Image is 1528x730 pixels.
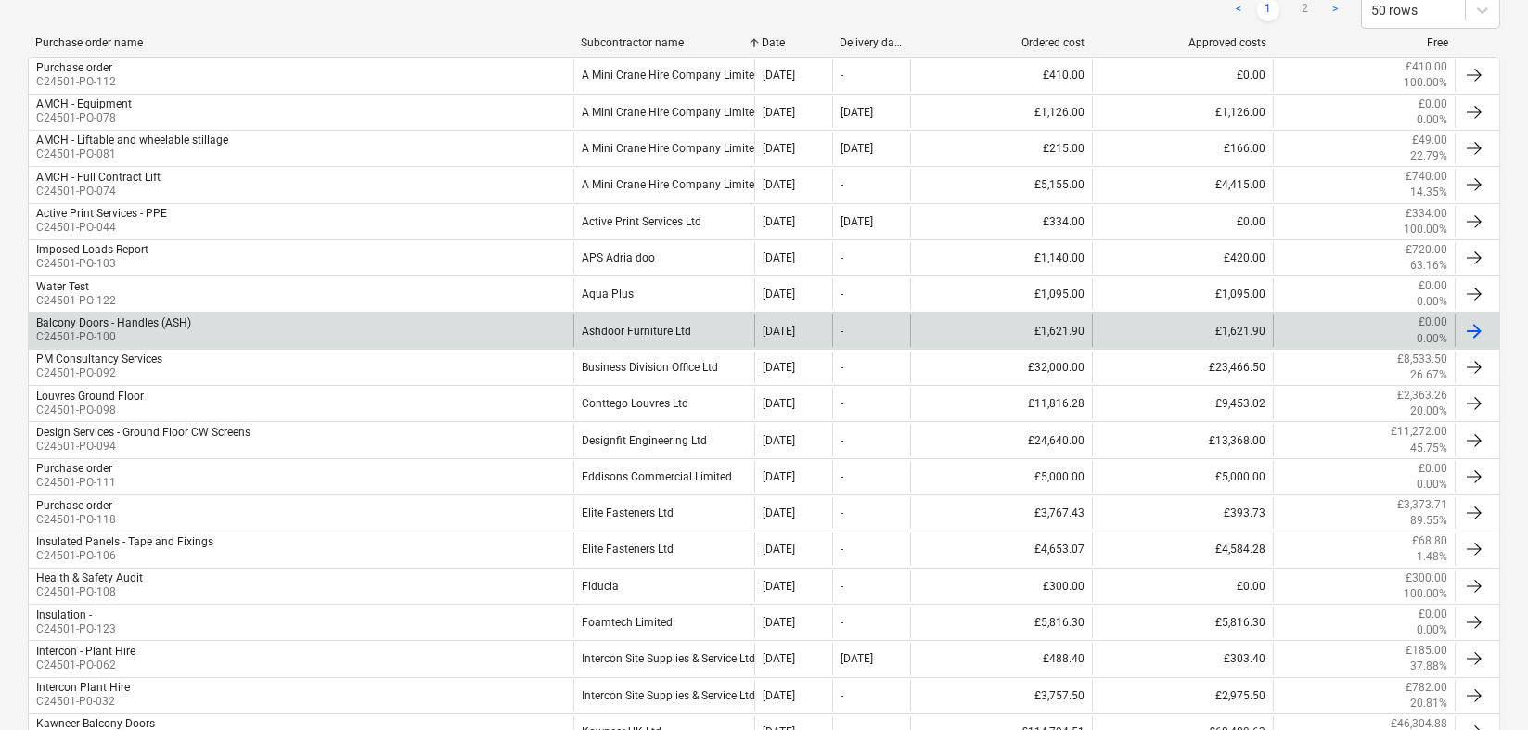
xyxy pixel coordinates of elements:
div: £5,816.30 [1092,607,1274,638]
div: Subcontractor name [581,36,748,49]
div: Delivery date [840,36,903,49]
div: APS Adria doo [573,242,755,274]
p: 45.75% [1410,441,1447,456]
div: [DATE] [763,689,795,702]
div: £13,368.00 [1092,424,1274,455]
p: 14.35% [1410,185,1447,200]
div: Active Print Services - PPE [36,207,167,220]
div: [DATE] [763,178,795,191]
p: £0.00 [1419,314,1447,330]
p: £720.00 [1406,242,1447,258]
div: [DATE] [763,325,795,338]
p: C24501-PO-098 [36,403,144,418]
div: - [841,69,843,82]
div: PM Consultancy Services [36,352,162,365]
div: Purchase order name [35,36,566,49]
div: [DATE] [763,288,795,301]
div: - [841,689,843,702]
div: A Mini Crane Hire Company Limited [573,96,755,128]
div: £420.00 [1092,242,1274,274]
div: Purchase order [36,462,112,475]
div: Foamtech Limited [573,607,755,638]
div: £1,126.00 [910,96,1092,128]
p: C24501-P0-032 [36,694,130,710]
div: £3,767.43 [910,497,1092,529]
div: Active Print Services Ltd [573,206,755,237]
div: £488.40 [910,643,1092,674]
p: C24501-PO-106 [36,548,213,564]
div: Approved costs [1099,36,1266,49]
div: [DATE] [763,251,795,264]
div: A Mini Crane Hire Company Limited [573,59,755,91]
p: C24501-PO-100 [36,329,191,345]
div: Fiducia [573,570,755,602]
p: C24501-PO-123 [36,621,116,637]
div: Purchase order [36,499,112,512]
div: Intercon Site Supplies & Service Ltd [573,680,755,711]
div: £4,415.00 [1092,169,1274,200]
p: 26.67% [1410,367,1447,383]
div: Balcony Doors - Handles (ASH) [36,316,191,329]
div: Date [762,36,825,49]
p: £2,363.26 [1397,388,1447,403]
div: Insulation - [36,608,92,621]
div: £23,466.50 [1092,352,1274,383]
p: £300.00 [1406,570,1447,586]
div: [DATE] [763,142,795,155]
div: £300.00 [910,570,1092,602]
div: £393.73 [1092,497,1274,529]
div: [DATE] [763,470,795,483]
div: Aqua Plus [573,278,755,310]
div: [DATE] [763,106,795,119]
p: C24501-PO-044 [36,220,167,236]
div: £4,653.07 [910,533,1092,565]
div: [DATE] [841,106,873,119]
p: C24501-PO-094 [36,439,250,455]
p: 22.79% [1410,148,1447,164]
div: A Mini Crane Hire Company Limited [573,169,755,200]
div: £1,095.00 [910,278,1092,310]
p: 20.00% [1410,403,1447,419]
div: - [841,580,843,593]
div: A Mini Crane Hire Company Limited [573,133,755,164]
p: £0.00 [1419,96,1447,112]
p: C24501-PO-062 [36,658,135,673]
div: [DATE] [841,215,873,228]
p: 0.00% [1417,622,1447,638]
div: - [841,616,843,629]
div: £3,757.50 [910,680,1092,711]
p: £49.00 [1412,133,1447,148]
div: £4,584.28 [1092,533,1274,565]
div: £5,816.30 [910,607,1092,638]
p: £11,272.00 [1391,424,1447,440]
p: C24501-PO-122 [36,293,116,309]
div: £32,000.00 [910,352,1092,383]
div: £5,155.00 [910,169,1092,200]
div: - [841,251,843,264]
div: [DATE] [763,616,795,629]
div: - [841,543,843,556]
div: £5,000.00 [910,461,1092,493]
div: [DATE] [763,506,795,519]
p: £0.00 [1419,461,1447,477]
p: 20.81% [1410,696,1447,711]
div: £0.00 [1092,59,1274,91]
p: C24501-PO-108 [36,584,143,600]
div: Water Test [36,280,89,293]
p: C24501-PO-074 [36,184,161,199]
p: C24501-PO-118 [36,512,116,528]
div: - [841,361,843,374]
div: Eddisons Commercial Limited [573,461,755,493]
p: £410.00 [1406,59,1447,75]
div: AMCH - Full Contract Lift [36,171,161,184]
div: - [841,178,843,191]
div: AMCH - Liftable and wheelable stillage [36,134,228,147]
div: Intercon - Plant Hire [36,645,135,658]
div: £1,126.00 [1092,96,1274,128]
p: 63.16% [1410,258,1447,274]
div: £1,140.00 [910,242,1092,274]
div: £1,621.90 [1092,314,1274,346]
div: - [841,397,843,410]
div: - [841,325,843,338]
p: £0.00 [1419,278,1447,294]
